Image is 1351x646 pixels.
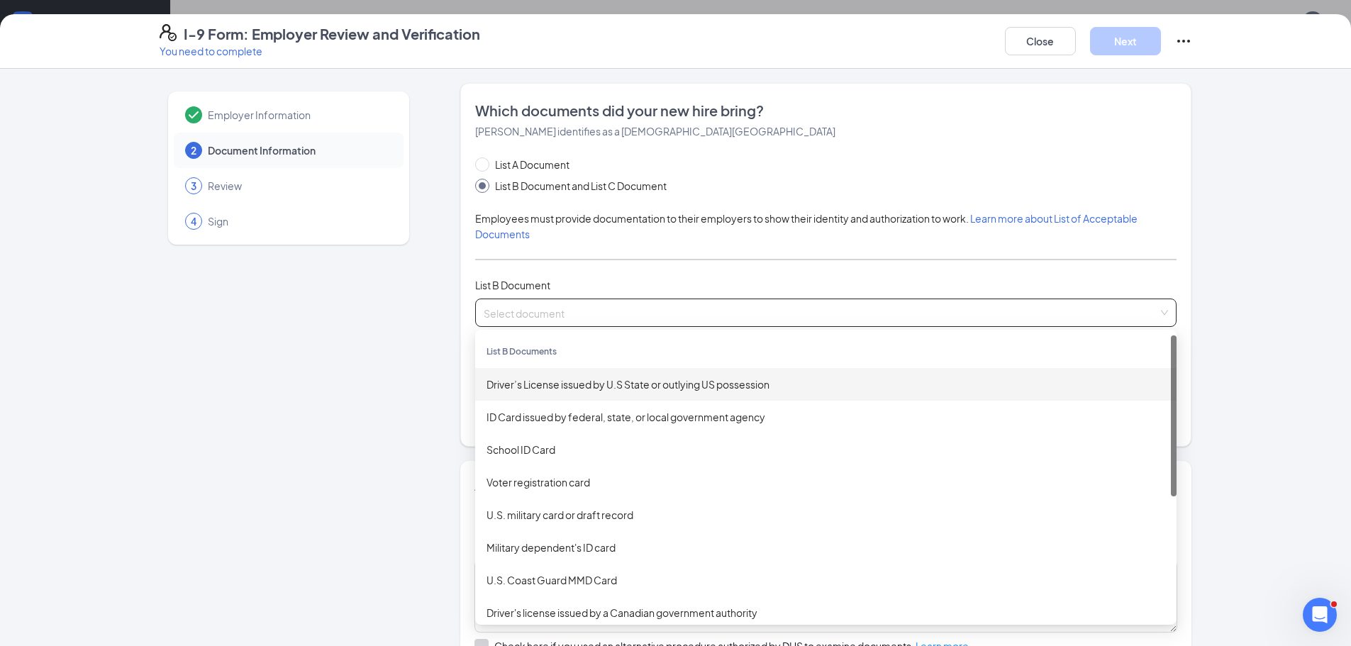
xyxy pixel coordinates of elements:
[475,125,835,138] span: [PERSON_NAME] identifies as a [DEMOGRAPHIC_DATA][GEOGRAPHIC_DATA]
[474,519,1148,547] span: Provide all notes relating employment authorization stamps or receipts, extensions, additional do...
[487,507,1165,523] div: U.S. military card or draft record
[185,106,202,123] svg: Checkmark
[487,377,1165,392] div: Driver’s License issued by U.S State or outlying US possession
[475,279,550,291] span: List B Document
[160,24,177,41] svg: FormI9EVerifyIcon
[487,572,1165,588] div: U.S. Coast Guard MMD Card
[191,143,196,157] span: 2
[489,178,672,194] span: List B Document and List C Document
[487,409,1165,425] div: ID Card issued by federal, state, or local government agency
[208,143,389,157] span: Document Information
[191,214,196,228] span: 4
[191,179,196,193] span: 3
[487,540,1165,555] div: Military dependent's ID card
[1090,27,1161,55] button: Next
[160,44,480,58] p: You need to complete
[487,474,1165,490] div: Voter registration card
[208,214,389,228] span: Sign
[1005,27,1076,55] button: Close
[1175,33,1192,50] svg: Ellipses
[487,346,557,357] span: List B Documents
[474,476,628,494] span: Additional information
[475,212,1138,240] span: Employees must provide documentation to their employers to show their identity and authorization ...
[1303,598,1337,632] iframe: Intercom live chat
[489,157,575,172] span: List A Document
[475,101,1177,121] span: Which documents did your new hire bring?
[184,24,480,44] h4: I-9 Form: Employer Review and Verification
[208,108,389,122] span: Employer Information
[208,179,389,193] span: Review
[487,442,1165,457] div: School ID Card
[487,605,1165,620] div: Driver's license issued by a Canadian government authority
